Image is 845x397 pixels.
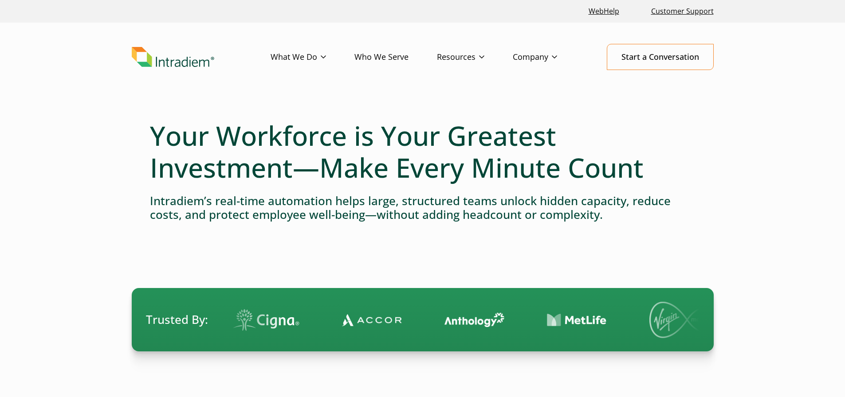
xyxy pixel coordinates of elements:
span: Trusted By: [146,311,208,328]
img: Intradiem [132,47,214,67]
a: Resources [437,44,513,70]
a: Start a Conversation [607,44,714,70]
img: Contact Center Automation MetLife Logo [546,313,605,327]
a: Customer Support [648,2,717,21]
a: Who We Serve [354,44,437,70]
a: What We Do [271,44,354,70]
a: Link opens in a new window [585,2,623,21]
h1: Your Workforce is Your Greatest Investment—Make Every Minute Count [150,120,696,183]
h4: Intradiem’s real-time automation helps large, structured teams unlock hidden capacity, reduce cos... [150,194,696,222]
img: Contact Center Automation Accor Logo [341,313,401,327]
img: Virgin Media logo. [648,302,710,338]
a: Link to homepage of Intradiem [132,47,271,67]
a: Company [513,44,586,70]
